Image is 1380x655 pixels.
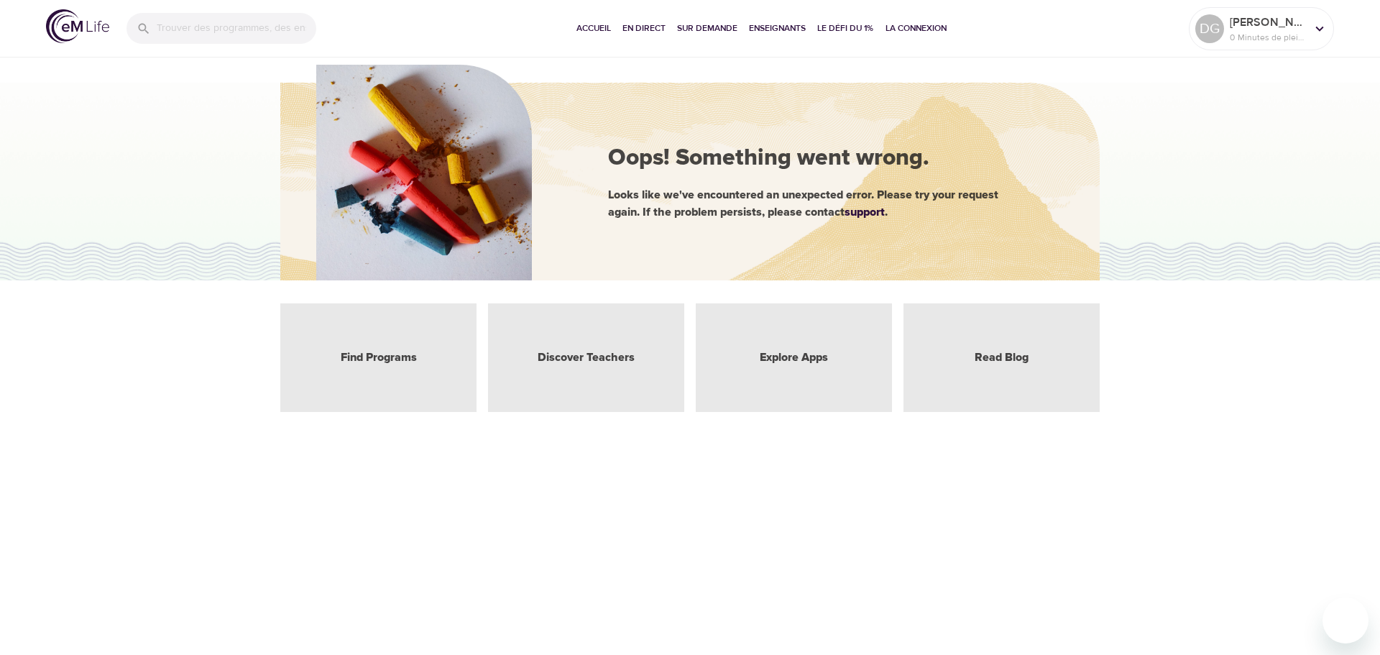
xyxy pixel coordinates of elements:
[622,21,666,36] span: En direct
[46,9,109,43] img: logo
[1322,597,1368,643] iframe: Bouton de lancement de la fenêtre de messagerie
[885,21,947,36] span: La Connexion
[576,21,611,36] span: Accueil
[1195,14,1224,43] div: DG
[817,21,874,36] span: Le défi du 1%
[749,21,806,36] span: Enseignants
[975,349,1029,366] a: Read Blog
[608,142,1054,175] div: Oops! Something went wrong.
[1230,31,1306,44] p: 0 Minutes de pleine conscience
[157,13,316,44] input: Trouver des programmes, des enseignants, etc...
[1230,14,1306,31] p: [PERSON_NAME]
[341,349,417,366] a: Find Programs
[845,206,885,218] a: support
[608,186,1054,221] div: Looks like we've encountered an unexpected error. Please try your request again. If the problem p...
[677,21,737,36] span: Sur demande
[760,349,828,366] a: Explore Apps
[538,349,635,366] a: Discover Teachers
[316,65,532,280] img: hero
